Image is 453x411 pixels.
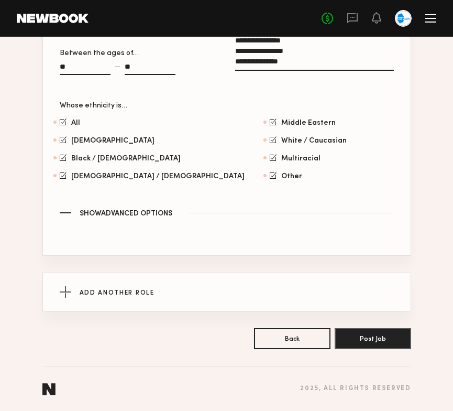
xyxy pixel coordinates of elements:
textarea: Notes(Optional) [235,4,394,71]
button: Add Another Role [43,273,411,311]
span: Add Another Role [80,290,154,296]
span: Other [281,174,302,179]
span: Middle Eastern [281,120,336,125]
div: — [115,63,120,70]
button: Post Job [335,328,411,349]
span: [DEMOGRAPHIC_DATA] / [DEMOGRAPHIC_DATA] [71,174,245,179]
button: Back [254,328,330,349]
span: Multiracial [281,156,321,161]
button: ShowAdvanced Options [60,208,394,218]
span: All [71,120,80,125]
span: Black / [DEMOGRAPHIC_DATA] [71,156,181,161]
div: 2025 , all rights reserved [300,385,411,392]
span: Show Advanced Options [80,210,172,218]
span: [DEMOGRAPHIC_DATA] [71,138,154,143]
div: Whose ethnicity is… [60,102,394,110]
span: White / Caucasian [281,138,347,143]
div: Between the ages of… [60,50,218,57]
